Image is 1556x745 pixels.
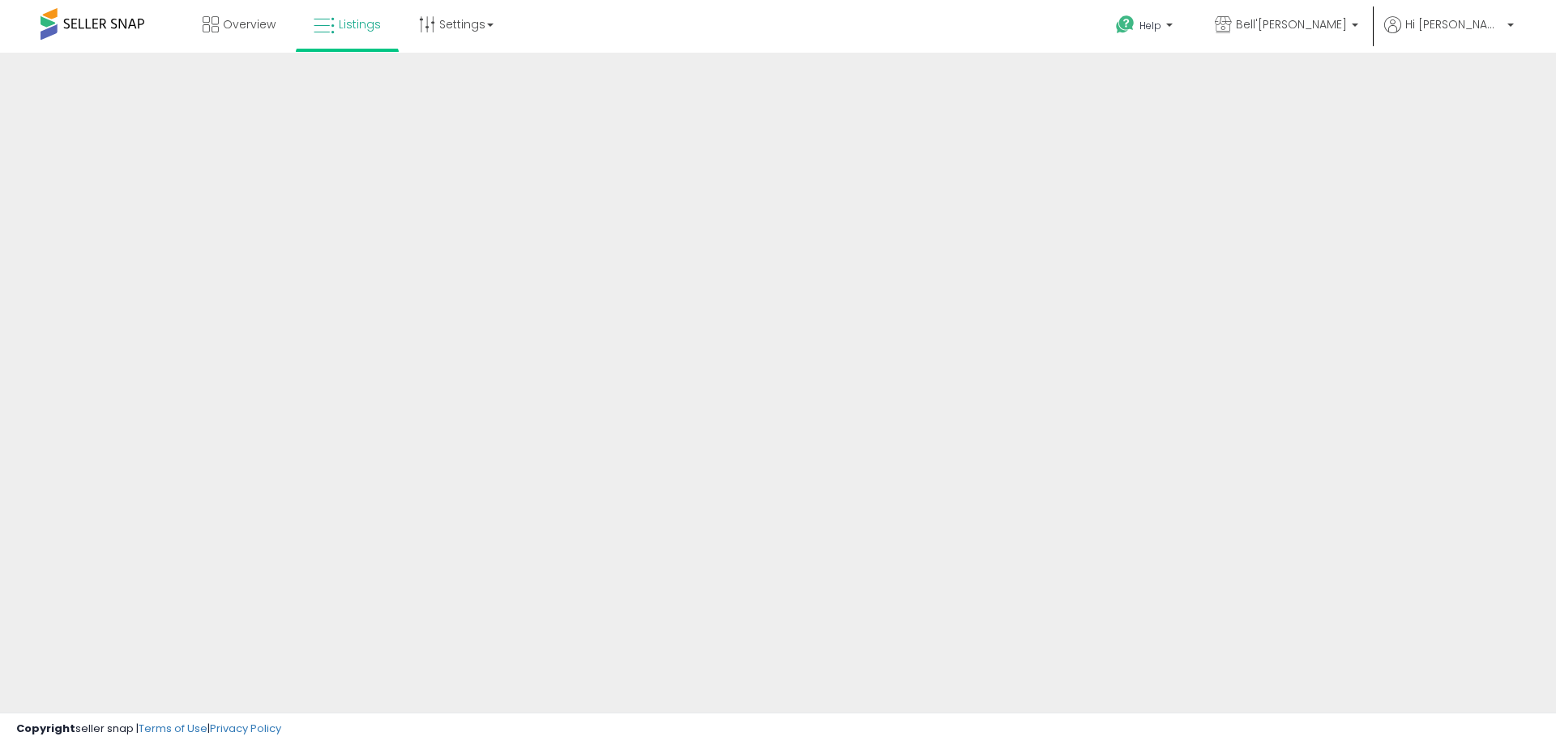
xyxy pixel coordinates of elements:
[1115,15,1135,35] i: Get Help
[1384,16,1514,53] a: Hi [PERSON_NAME]
[16,721,281,737] div: seller snap | |
[1236,16,1347,32] span: Bell'[PERSON_NAME]
[223,16,276,32] span: Overview
[1103,2,1189,53] a: Help
[1405,16,1503,32] span: Hi [PERSON_NAME]
[1139,19,1161,32] span: Help
[139,721,207,736] a: Terms of Use
[210,721,281,736] a: Privacy Policy
[16,721,75,736] strong: Copyright
[339,16,381,32] span: Listings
